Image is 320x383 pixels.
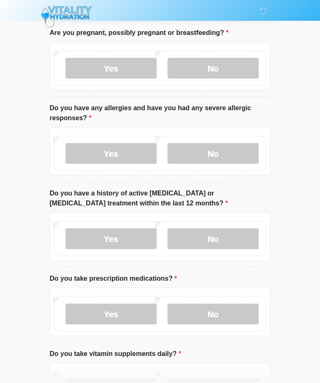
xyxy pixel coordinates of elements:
[41,6,92,27] img: Vitality Hydration Logo
[65,58,157,79] label: Yes
[65,143,157,164] label: Yes
[50,188,270,208] label: Do you have a history of active [MEDICAL_DATA] or [MEDICAL_DATA] treatment within the last 12 mon...
[50,274,177,284] label: Do you take prescription medications?
[167,143,259,164] label: No
[65,304,157,324] label: Yes
[167,228,259,249] label: No
[50,103,270,123] label: Do you have any allergies and have you had any severe allergic responses?
[167,304,259,324] label: No
[50,349,181,359] label: Do you take vitamin supplements daily?
[65,228,157,249] label: Yes
[167,58,259,79] label: No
